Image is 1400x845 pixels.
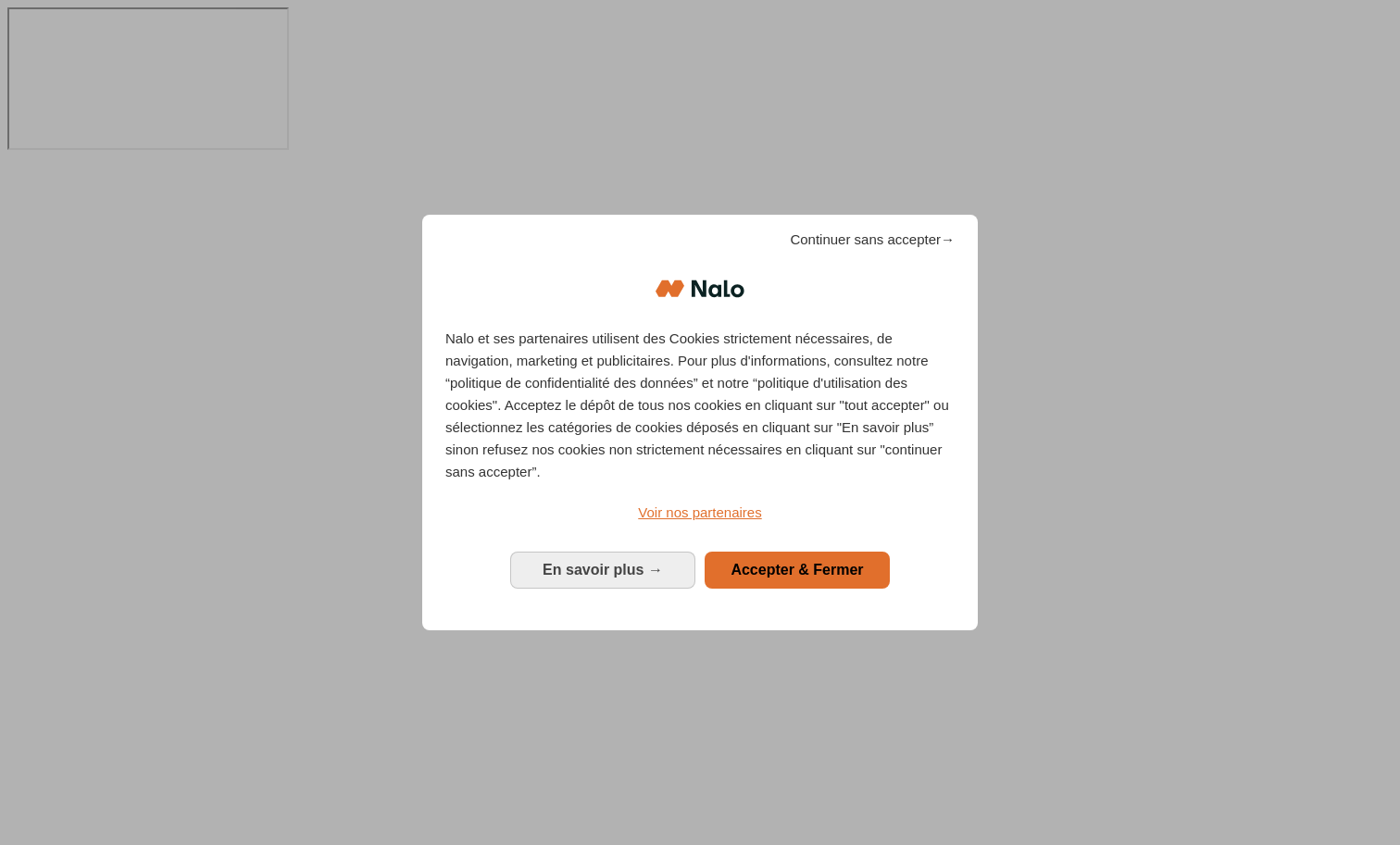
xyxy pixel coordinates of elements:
[543,562,663,578] span: En savoir plus →
[731,562,863,578] span: Accepter & Fermer
[510,552,695,589] button: En savoir plus: Configurer vos consentements
[656,261,744,317] img: Logo
[705,552,890,589] button: Accepter & Fermer: Accepter notre traitement des données et fermer
[790,229,955,251] span: Continuer sans accepter→
[638,504,761,520] span: Voir nos partenaires
[445,502,955,524] a: Voir nos partenaires
[445,328,955,483] p: Nalo et ses partenaires utilisent des Cookies strictement nécessaires, de navigation, marketing e...
[422,215,978,630] div: Bienvenue chez Nalo Gestion du consentement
